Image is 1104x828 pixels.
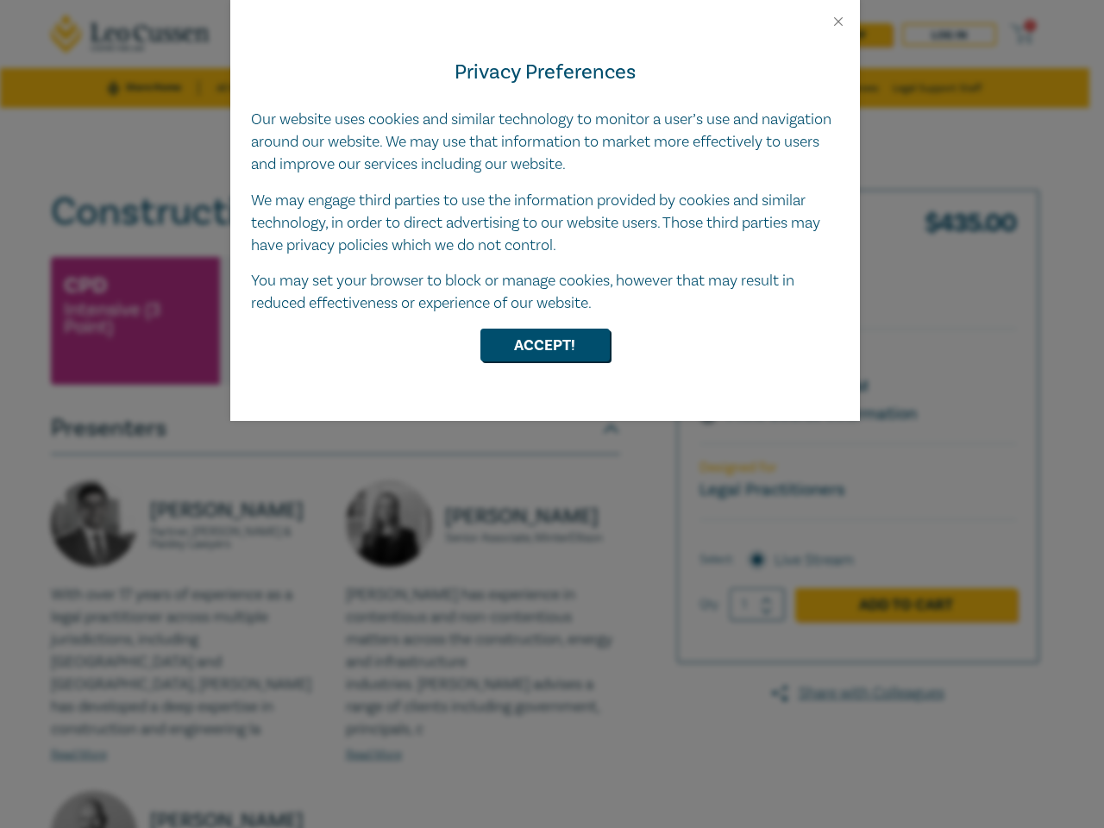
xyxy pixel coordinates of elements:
[480,329,610,361] button: Accept!
[251,190,839,257] p: We may engage third parties to use the information provided by cookies and similar technology, in...
[251,270,839,315] p: You may set your browser to block or manage cookies, however that may result in reduced effective...
[251,109,839,176] p: Our website uses cookies and similar technology to monitor a user’s use and navigation around our...
[831,14,846,29] button: Close
[251,57,839,88] h4: Privacy Preferences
